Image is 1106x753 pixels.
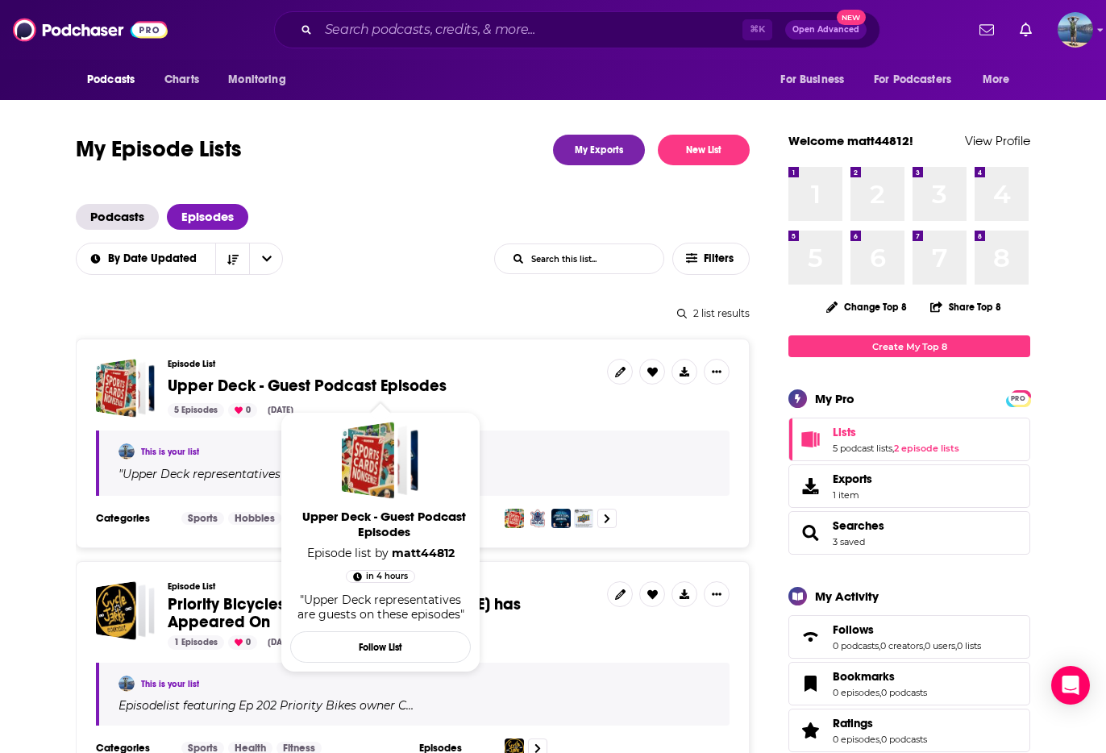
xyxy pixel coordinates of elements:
[168,635,224,650] div: 1 Episodes
[833,472,872,486] span: Exports
[815,589,879,604] div: My Activity
[881,687,927,698] a: 0 podcasts
[833,489,872,501] span: 1 item
[833,425,959,439] a: Lists
[168,594,521,632] span: Priority Bicycles - Podcasts [PERSON_NAME] has Appeared On
[141,679,199,689] a: This is your list
[794,522,826,544] a: Searches
[880,640,923,651] a: 0 creators
[168,596,594,631] a: Priority Bicycles - Podcasts [PERSON_NAME] has Appeared On
[833,443,892,454] a: 5 podcast lists
[13,15,168,45] a: Podchaser - Follow, Share and Rate Podcasts
[346,570,415,583] a: in 4 hours
[293,509,474,546] a: Upper Deck - Guest Podcast Episodes
[118,676,135,692] a: matt44812
[874,69,951,91] span: For Podcasters
[118,698,710,713] div: Episode list featuring
[983,69,1010,91] span: More
[96,581,155,640] a: Priority Bicycles - Podcasts Connor has Appeared On
[833,687,879,698] a: 0 episodes
[815,391,854,406] div: My Pro
[833,716,927,730] a: Ratings
[574,509,593,528] img: Interview with Paul Zickler of Upper Deck
[833,640,879,651] a: 0 podcasts
[788,511,1030,555] span: Searches
[217,64,306,95] button: open menu
[792,26,859,34] span: Open Advanced
[167,204,248,230] a: Episodes
[228,403,257,418] div: 0
[366,568,408,585] span: in 4 hours
[118,443,135,460] img: matt44812
[168,376,447,396] span: Upper Deck - Guest Podcast Episodes
[1058,12,1093,48] button: Show profile menu
[704,581,730,607] button: Show More Button
[228,635,257,650] div: 0
[141,447,199,457] a: This is your list
[297,593,464,622] span: "Upper Deck representatives are guests on these episodes"
[742,19,772,40] span: ⌘ K
[788,464,1030,508] a: Exports
[1058,12,1093,48] img: User Profile
[290,631,471,663] button: Follow List
[318,17,742,43] input: Search podcasts, credits, & more...
[392,546,455,560] a: matt44812
[1008,392,1028,404] a: PRO
[879,640,880,651] span: ,
[261,635,300,650] div: [DATE]
[671,359,697,385] button: Show More Button
[794,672,826,695] a: Bookmarks
[971,64,1030,95] button: open menu
[794,626,826,648] a: Follows
[892,443,894,454] span: ,
[168,377,447,395] a: Upper Deck - Guest Podcast Episodes
[76,64,156,95] button: open menu
[833,518,884,533] span: Searches
[923,640,925,651] span: ,
[87,69,135,91] span: Podcasts
[118,467,451,481] span: " "
[293,509,474,539] span: Upper Deck - Guest Podcast Episodes
[833,669,895,684] span: Bookmarks
[123,467,447,481] span: Upper Deck representatives are guests on these episodes
[1008,393,1028,405] span: PRO
[704,253,736,264] span: Filters
[833,536,865,547] a: 3 saved
[108,253,202,264] span: By Date Updated
[553,135,645,165] a: My Exports
[833,734,879,745] a: 0 episodes
[76,135,242,165] h1: My Episode Lists
[228,69,285,91] span: Monitoring
[929,291,1002,322] button: Share Top 8
[249,243,283,274] button: open menu
[228,512,281,525] a: Hobbies
[528,509,547,528] img: New Upper Deck The Cup RPA Slab Reactions From PSA's Brad Hartlin & The Cup Expert Mitch Gropman
[551,509,571,528] img: Upper Deck EXCLUSIVE: Will Michael Jordan Sign NEW Cards?
[154,64,209,95] a: Charts
[833,669,927,684] a: Bookmarks
[96,359,155,418] span: Upper Deck - Guest Podcast Episodes
[973,16,1000,44] a: Show notifications dropdown
[879,687,881,698] span: ,
[274,11,880,48] div: Search podcasts, credits, & more...
[301,546,461,560] span: Episode list by
[1013,16,1038,44] a: Show notifications dropdown
[788,335,1030,357] a: Create My Top 8
[780,69,844,91] span: For Business
[788,615,1030,659] span: Follows
[1058,12,1093,48] span: Logged in as matt44812
[239,699,414,712] h4: Ep 202 Priority Bikes owner C…
[704,359,730,385] button: Show More Button
[342,422,419,499] span: Upper Deck - Guest Podcast Episodes
[215,243,249,274] button: Sort Direction
[76,253,216,264] button: open menu
[863,64,975,95] button: open menu
[794,475,826,497] span: Exports
[658,135,750,165] button: New List
[76,204,159,230] span: Podcasts
[181,512,224,525] a: Sports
